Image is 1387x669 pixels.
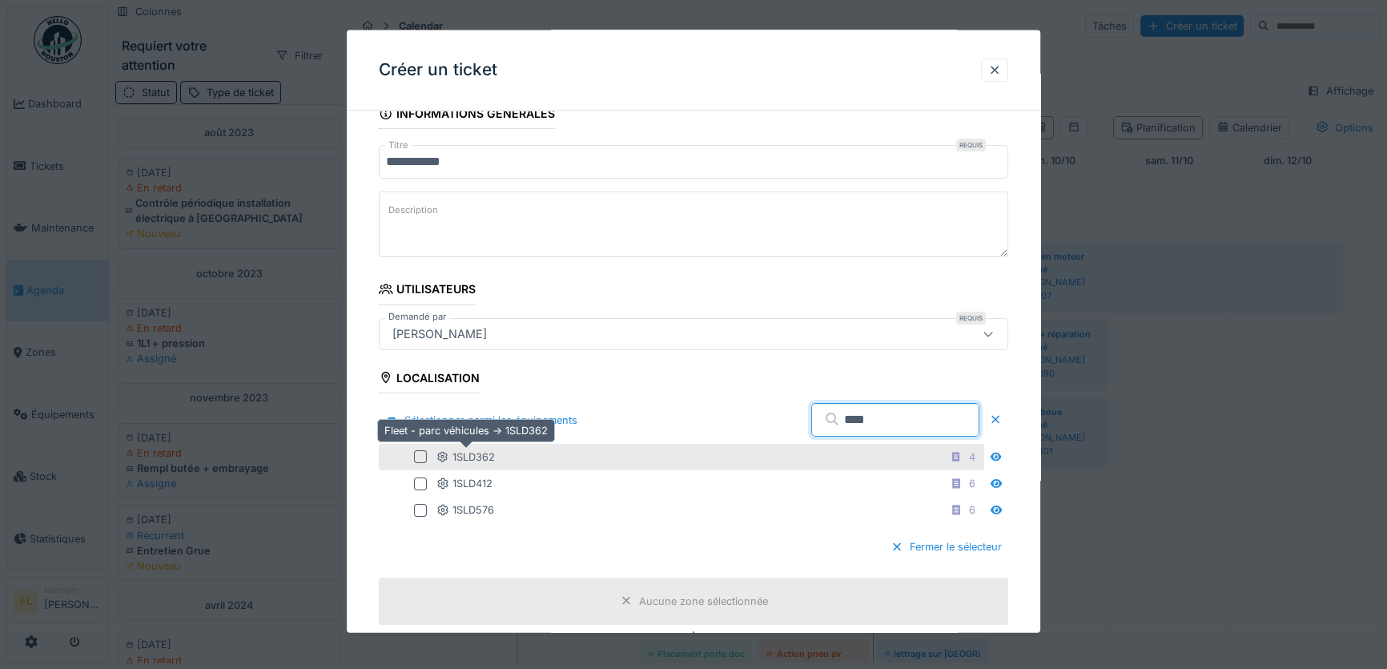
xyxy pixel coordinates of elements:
label: Description [385,200,441,220]
div: Sélectionner parmi les équipements [379,409,584,430]
div: [PERSON_NAME] [386,324,493,342]
label: Demandé par [385,309,449,323]
div: 1SLD412 [436,476,492,491]
div: 1SLD576 [436,502,494,518]
div: 6 [969,502,975,518]
div: Fleet - parc véhicules -> 1SLD362 [377,419,555,442]
div: Localisation [379,365,480,393]
div: Aucune zone sélectionnée [639,593,768,608]
label: Titre [385,139,412,152]
div: 4 [969,449,975,464]
div: Requis [956,139,986,151]
div: Utilisateurs [379,277,476,304]
div: 6 [969,476,975,491]
h3: Créer un ticket [379,60,497,80]
div: Informations générales [379,102,555,129]
div: Fermer le sélecteur [884,536,1008,558]
div: 1SLD362 [436,449,495,464]
div: Requis [956,311,986,324]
